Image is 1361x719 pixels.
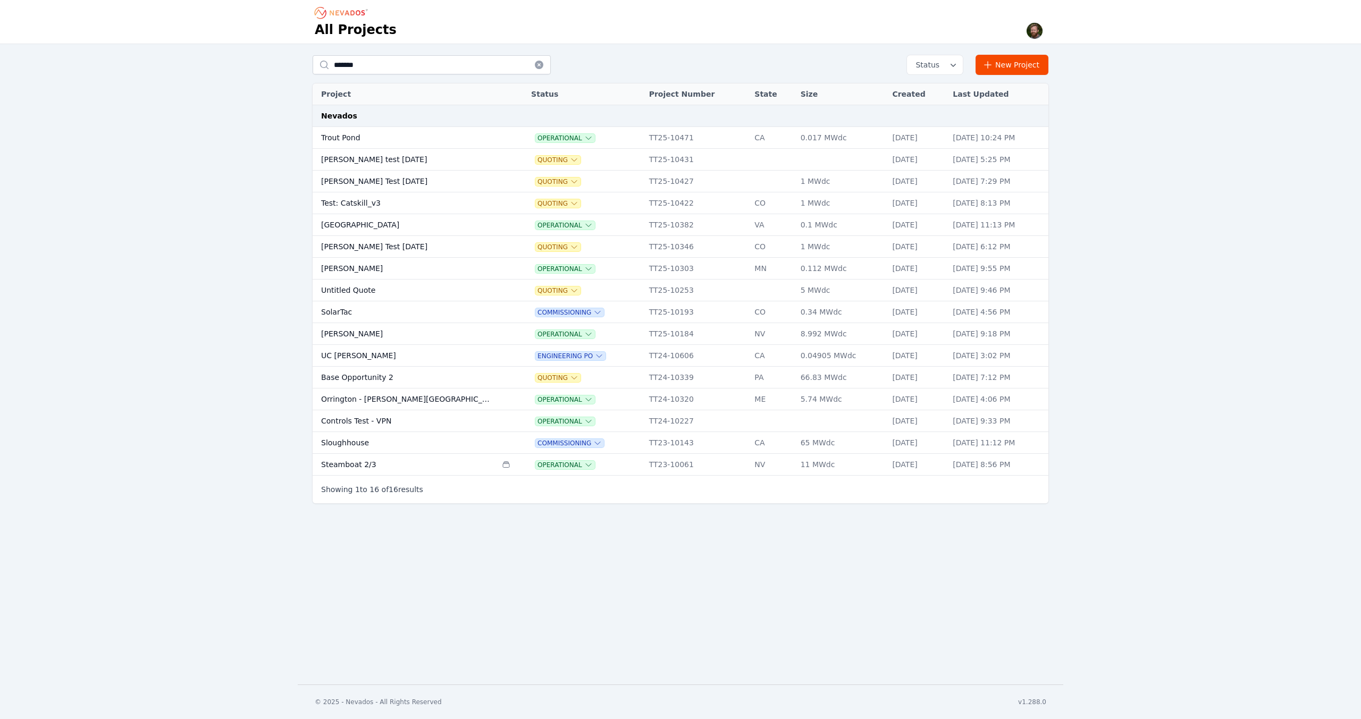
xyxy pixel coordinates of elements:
[535,134,595,142] button: Operational
[644,367,750,388] td: TT24-10339
[795,432,887,454] td: 65 MWdc
[947,454,1048,476] td: [DATE] 8:56 PM
[749,367,795,388] td: PA
[947,388,1048,410] td: [DATE] 4:06 PM
[535,330,595,339] span: Operational
[313,236,1048,258] tr: [PERSON_NAME] Test [DATE]QuotingTT25-10346CO1 MWdc[DATE][DATE] 6:12 PM
[313,410,1048,432] tr: Controls Test - VPNOperationalTT24-10227[DATE][DATE] 9:33 PM
[535,199,581,208] span: Quoting
[887,301,947,323] td: [DATE]
[535,243,581,251] span: Quoting
[315,4,371,21] nav: Breadcrumb
[644,214,750,236] td: TT25-10382
[535,439,604,447] button: Commissioning
[535,395,595,404] button: Operational
[535,265,595,273] span: Operational
[887,388,947,410] td: [DATE]
[313,258,497,280] td: [PERSON_NAME]
[313,323,497,345] td: [PERSON_NAME]
[887,345,947,367] td: [DATE]
[315,698,442,706] div: © 2025 - Nevados - All Rights Reserved
[644,171,750,192] td: TT25-10427
[795,345,887,367] td: 0.04905 MWdc
[1018,698,1046,706] div: v1.288.0
[795,323,887,345] td: 8.992 MWdc
[644,345,750,367] td: TT24-10606
[644,454,750,476] td: TT23-10061
[313,171,497,192] td: [PERSON_NAME] Test [DATE]
[795,280,887,301] td: 5 MWdc
[947,127,1048,149] td: [DATE] 10:24 PM
[795,388,887,410] td: 5.74 MWdc
[911,60,939,70] span: Status
[644,388,750,410] td: TT24-10320
[313,105,1048,127] td: Nevados
[887,127,947,149] td: [DATE]
[644,236,750,258] td: TT25-10346
[749,127,795,149] td: CA
[887,83,947,105] th: Created
[355,485,360,494] span: 1
[313,127,497,149] td: Trout Pond
[947,258,1048,280] td: [DATE] 9:55 PM
[644,323,750,345] td: TT25-10184
[535,417,595,426] button: Operational
[749,432,795,454] td: CA
[313,432,1048,454] tr: SloughhouseCommissioningTT23-10143CA65 MWdc[DATE][DATE] 11:12 PM
[644,192,750,214] td: TT25-10422
[947,149,1048,171] td: [DATE] 5:25 PM
[535,461,595,469] button: Operational
[535,156,581,164] span: Quoting
[749,345,795,367] td: CA
[313,454,497,476] td: Steamboat 2/3
[795,367,887,388] td: 66.83 MWdc
[947,192,1048,214] td: [DATE] 8:13 PM
[535,177,581,186] span: Quoting
[526,83,644,105] th: Status
[535,374,581,382] button: Quoting
[644,280,750,301] td: TT25-10253
[313,280,1048,301] tr: Untitled QuoteQuotingTT25-102535 MWdc[DATE][DATE] 9:46 PM
[535,286,581,295] span: Quoting
[644,83,750,105] th: Project Number
[887,149,947,171] td: [DATE]
[749,236,795,258] td: CO
[313,214,1048,236] tr: [GEOGRAPHIC_DATA]OperationalTT25-10382VA0.1 MWdc[DATE][DATE] 11:13 PM
[947,432,1048,454] td: [DATE] 11:12 PM
[313,301,497,323] td: SolarTac
[795,214,887,236] td: 0.1 MWdc
[644,127,750,149] td: TT25-10471
[795,301,887,323] td: 0.34 MWdc
[976,55,1048,75] a: New Project
[535,352,606,360] button: Engineering PO
[313,127,1048,149] tr: Trout PondOperationalTT25-10471CA0.017 MWdc[DATE][DATE] 10:24 PM
[389,485,398,494] span: 16
[313,171,1048,192] tr: [PERSON_NAME] Test [DATE]QuotingTT25-104271 MWdc[DATE][DATE] 7:29 PM
[313,192,1048,214] tr: Test: Catskill_v3QuotingTT25-10422CO1 MWdc[DATE][DATE] 8:13 PM
[535,221,595,230] span: Operational
[795,236,887,258] td: 1 MWdc
[749,214,795,236] td: VA
[749,83,795,105] th: State
[749,192,795,214] td: CO
[535,308,604,317] button: Commissioning
[313,388,497,410] td: Orrington - [PERSON_NAME][GEOGRAPHIC_DATA]
[749,258,795,280] td: MN
[313,258,1048,280] tr: [PERSON_NAME]OperationalTT25-10303MN0.112 MWdc[DATE][DATE] 9:55 PM
[313,149,1048,171] tr: [PERSON_NAME] test [DATE]QuotingTT25-10431[DATE][DATE] 5:25 PM
[313,236,497,258] td: [PERSON_NAME] Test [DATE]
[313,345,497,367] td: UC [PERSON_NAME]
[947,171,1048,192] td: [DATE] 7:29 PM
[947,301,1048,323] td: [DATE] 4:56 PM
[887,192,947,214] td: [DATE]
[887,432,947,454] td: [DATE]
[313,280,497,301] td: Untitled Quote
[795,192,887,214] td: 1 MWdc
[369,485,379,494] span: 16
